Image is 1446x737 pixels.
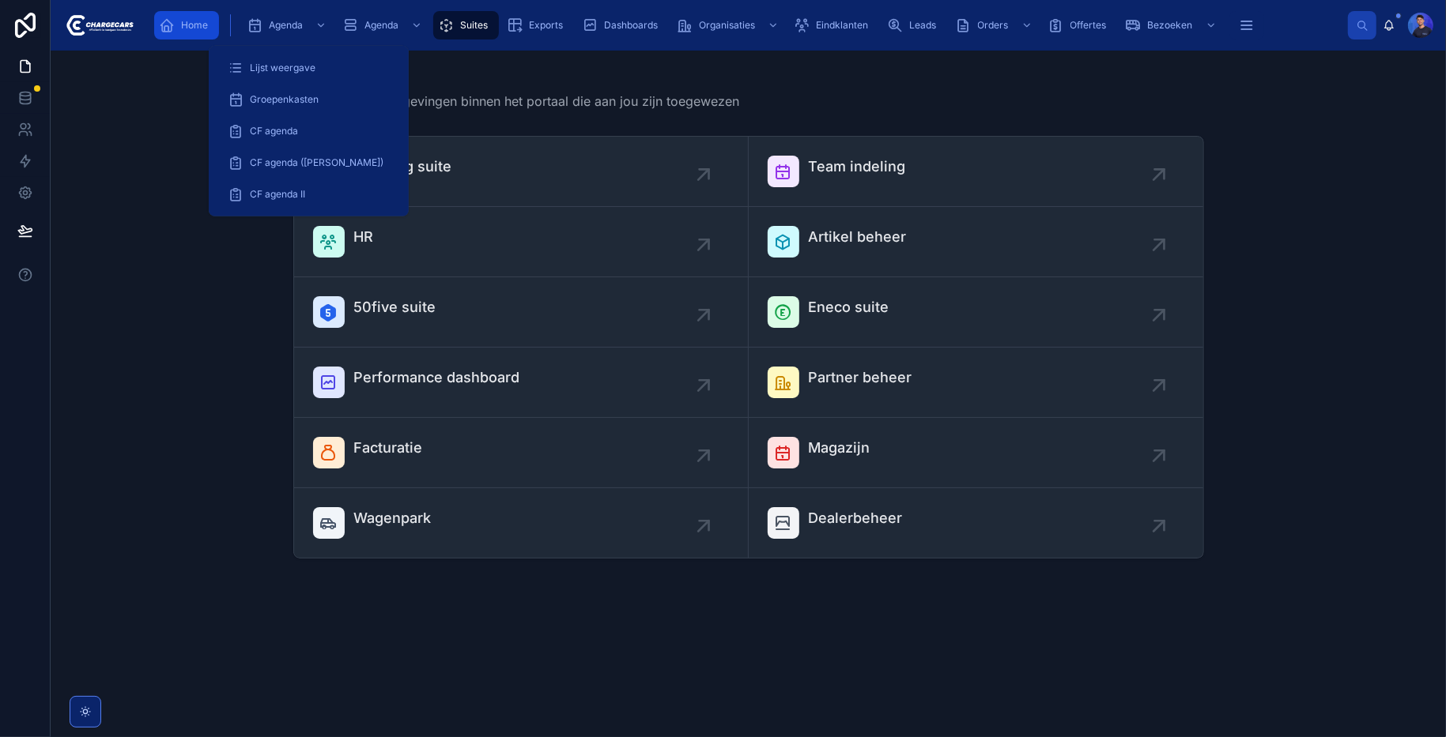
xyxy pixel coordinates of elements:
span: Artikel beheer [809,226,907,248]
a: Dashboards [577,11,669,39]
a: 50five suite [294,277,749,348]
span: Home [181,19,208,32]
a: Wagenpark [294,488,749,558]
span: 50five suite [354,296,436,318]
a: CF agenda II [218,180,399,209]
span: Magazijn [809,437,870,459]
span: Dashboards [604,19,658,32]
a: Home [154,11,219,39]
a: Lijst weergave [218,54,399,82]
a: Magazijn [749,418,1203,488]
a: Offertes [1044,11,1118,39]
span: Agenda [269,19,303,32]
span: CF agenda II [250,188,305,201]
a: Facturatie [294,418,749,488]
span: Team indeling [809,156,906,178]
span: Alle specifieke omgevingen binnen het portaal die aan jou zijn toegewezen [293,92,740,111]
span: Exports [529,19,563,32]
span: Bezoeken [1148,19,1193,32]
a: Groepenkasten [218,85,399,114]
span: Eneco suite [809,296,889,318]
span: CF agenda [250,125,298,137]
a: CF agenda [218,117,399,145]
a: Performance dashboard [294,348,749,418]
a: Suites [433,11,499,39]
a: Leads [883,11,948,39]
a: Agenda [338,11,430,39]
a: Partner beheer [749,348,1203,418]
span: Performance dashboard [354,367,520,389]
a: Bezoeken [1121,11,1225,39]
span: Suites [460,19,488,32]
a: HR [294,207,749,277]
h1: Al jouw suites [293,70,740,92]
span: CF agenda ([PERSON_NAME]) [250,156,383,169]
span: HR [354,226,374,248]
span: Groepenkasten [250,93,319,106]
span: Leads [910,19,937,32]
a: Organisaties [672,11,787,39]
img: App logo [63,13,134,38]
a: CF agenda ([PERSON_NAME]) [218,149,399,177]
div: scrollable content [146,8,1348,43]
a: Agenda [242,11,334,39]
span: Orders [978,19,1009,32]
a: Exports [502,11,574,39]
span: Agenda [364,19,398,32]
a: Orders [951,11,1040,39]
span: Partner beheer [809,367,912,389]
a: Planning suite [294,137,749,207]
a: Eindklanten [790,11,880,39]
span: Offertes [1070,19,1107,32]
span: Dealerbeheer [809,507,903,529]
a: Team indeling [749,137,1203,207]
a: Artikel beheer [749,207,1203,277]
span: Lijst weergave [250,62,315,74]
span: Eindklanten [817,19,869,32]
a: Dealerbeheer [749,488,1203,558]
span: Facturatie [354,437,423,459]
span: Organisaties [699,19,755,32]
a: Eneco suite [749,277,1203,348]
span: Wagenpark [354,507,432,529]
